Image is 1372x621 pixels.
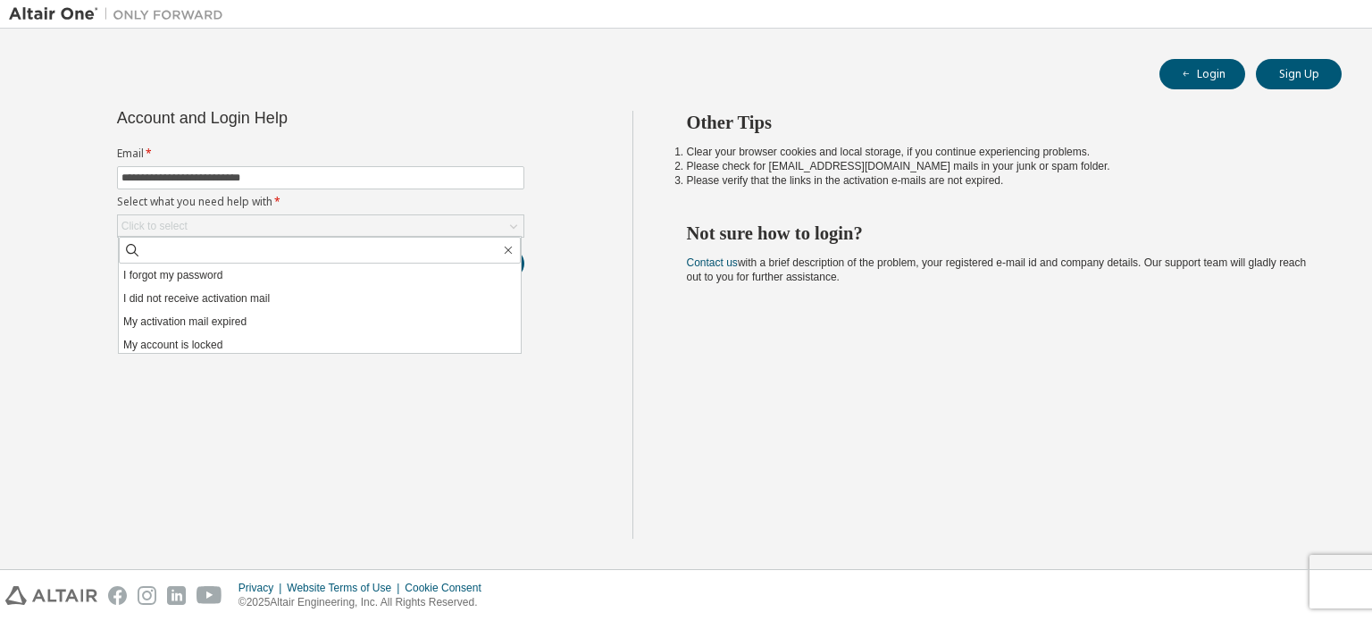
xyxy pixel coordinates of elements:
[238,581,287,595] div: Privacy
[121,219,188,233] div: Click to select
[687,111,1310,134] h2: Other Tips
[118,215,523,237] div: Click to select
[1256,59,1342,89] button: Sign Up
[287,581,405,595] div: Website Terms of Use
[687,145,1310,159] li: Clear your browser cookies and local storage, if you continue experiencing problems.
[687,159,1310,173] li: Please check for [EMAIL_ADDRESS][DOMAIN_NAME] mails in your junk or spam folder.
[687,173,1310,188] li: Please verify that the links in the activation e-mails are not expired.
[687,222,1310,245] h2: Not sure how to login?
[138,586,156,605] img: instagram.svg
[687,256,1307,283] span: with a brief description of the problem, your registered e-mail id and company details. Our suppo...
[117,147,524,161] label: Email
[119,264,521,287] li: I forgot my password
[1159,59,1245,89] button: Login
[687,256,738,269] a: Contact us
[5,586,97,605] img: altair_logo.svg
[238,595,492,610] p: © 2025 Altair Engineering, Inc. All Rights Reserved.
[117,195,524,209] label: Select what you need help with
[167,586,186,605] img: linkedin.svg
[117,111,443,125] div: Account and Login Help
[9,5,232,23] img: Altair One
[197,586,222,605] img: youtube.svg
[108,586,127,605] img: facebook.svg
[405,581,491,595] div: Cookie Consent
